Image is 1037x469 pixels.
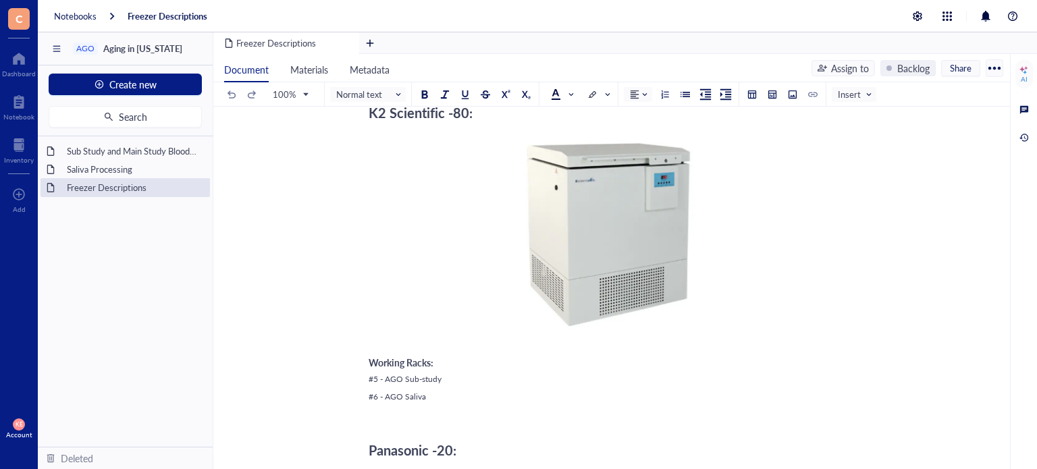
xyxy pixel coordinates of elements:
div: Add [13,205,26,213]
span: Working Racks: [369,356,433,369]
div: Assign to [831,61,869,76]
button: Share [941,60,980,76]
a: Notebook [3,91,34,121]
span: Metadata [350,63,390,76]
a: Dashboard [2,48,36,78]
span: Normal text [336,88,402,101]
div: Notebook [3,113,34,121]
span: #6 - AGO Saliva [369,391,426,402]
span: Materials [290,63,328,76]
span: Share [950,62,972,74]
img: genemod-experiment-image [522,140,697,331]
div: Sub Study and Main Study Blood Processing [61,142,205,161]
div: Inventory [4,156,34,164]
span: 100% [273,88,308,101]
span: Panasonic -20: [369,441,456,460]
span: C [16,10,23,27]
span: K2 Scientific -80: [369,103,473,122]
span: Search [119,111,147,122]
div: AI [1021,75,1028,83]
div: AGO [76,44,95,53]
button: Create new [49,74,202,95]
span: Aging in [US_STATE] [103,42,182,55]
a: Inventory [4,134,34,164]
div: Deleted [61,451,93,466]
span: KE [16,421,23,428]
div: Saliva Processing [61,160,205,179]
div: Account [6,431,32,439]
span: #5 - AGO Sub-study [369,373,442,385]
a: Notebooks [54,10,97,22]
span: Create new [109,79,157,90]
a: Freezer Descriptions [128,10,207,22]
span: Document [224,63,269,76]
div: Dashboard [2,70,36,78]
span: Insert [838,88,873,101]
div: Backlog [897,61,930,76]
div: Freezer Descriptions [61,178,205,197]
button: Search [49,106,202,128]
